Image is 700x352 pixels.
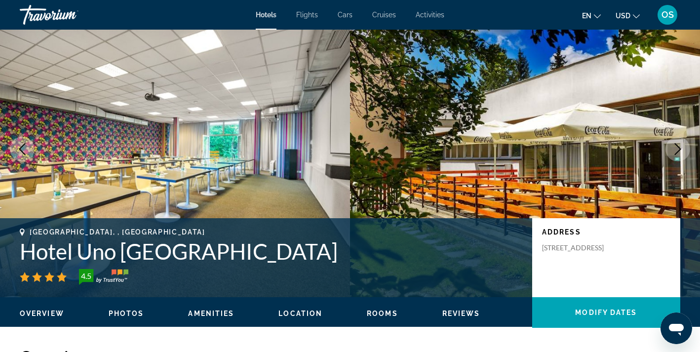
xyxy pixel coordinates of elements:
button: Previous image [10,137,35,161]
a: Cars [338,11,352,19]
button: Location [278,309,322,318]
button: Change currency [616,8,640,23]
button: Rooms [367,309,398,318]
button: Change language [582,8,601,23]
img: TrustYou guest rating badge [79,269,128,285]
span: [GEOGRAPHIC_DATA], , [GEOGRAPHIC_DATA] [30,228,205,236]
div: 4.5 [76,270,96,282]
span: Photos [109,310,144,317]
span: OS [661,10,674,20]
a: Cruises [372,11,396,19]
button: Reviews [442,309,480,318]
a: Travorium [20,2,118,28]
span: Amenities [188,310,234,317]
span: en [582,12,591,20]
button: User Menu [655,4,680,25]
p: [STREET_ADDRESS] [542,243,621,252]
a: Flights [296,11,318,19]
button: Overview [20,309,64,318]
button: Amenities [188,309,234,318]
button: Modify Dates [532,297,680,328]
span: USD [616,12,630,20]
a: Hotels [256,11,276,19]
button: Next image [665,137,690,161]
p: Address [542,228,670,236]
iframe: Button to launch messaging window [661,313,692,344]
a: Activities [416,11,444,19]
h1: Hotel Uno [GEOGRAPHIC_DATA] [20,238,522,264]
span: Rooms [367,310,398,317]
button: Photos [109,309,144,318]
span: Location [278,310,322,317]
span: Reviews [442,310,480,317]
span: Modify Dates [575,309,637,316]
span: Overview [20,310,64,317]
